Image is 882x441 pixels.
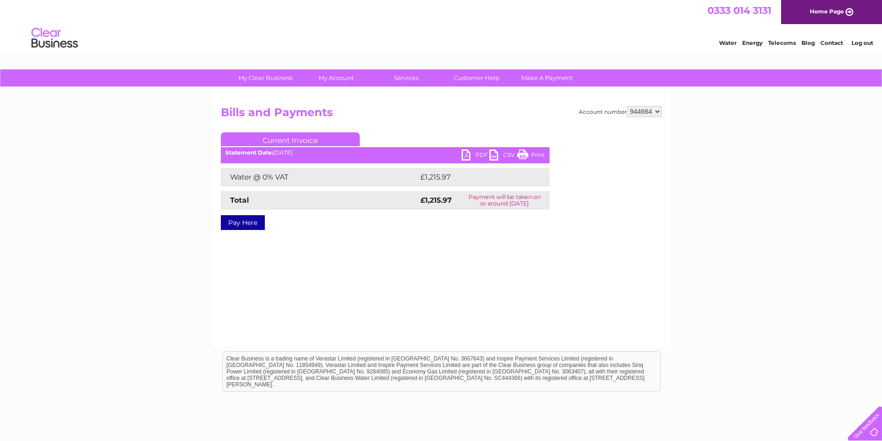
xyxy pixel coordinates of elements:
a: Current Invoice [221,132,360,146]
td: Payment will be taken on or around [DATE] [460,191,549,210]
a: PDF [462,149,489,163]
a: Water [719,39,737,46]
td: Water @ 0% VAT [221,168,418,186]
a: CSV [489,149,517,163]
a: My Account [298,69,374,87]
a: Make A Payment [509,69,585,87]
div: Clear Business is a trading name of Verastar Limited (registered in [GEOGRAPHIC_DATA] No. 3667643... [223,5,660,45]
strong: Total [230,196,249,205]
strong: £1,215.97 [420,196,452,205]
a: Energy [742,39,763,46]
a: Contact [820,39,843,46]
a: Pay Here [221,215,265,230]
a: 0333 014 3131 [707,5,771,16]
a: Services [368,69,444,87]
a: Log out [851,39,873,46]
a: Blog [801,39,815,46]
h2: Bills and Payments [221,106,662,124]
a: My Clear Business [227,69,304,87]
img: logo.png [31,24,78,52]
div: [DATE] [221,149,550,156]
a: Telecoms [768,39,796,46]
a: Print [517,149,545,163]
a: Customer Help [438,69,515,87]
div: Account number [579,106,662,117]
b: Statement Date: [225,149,273,156]
td: £1,215.97 [418,168,534,186]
